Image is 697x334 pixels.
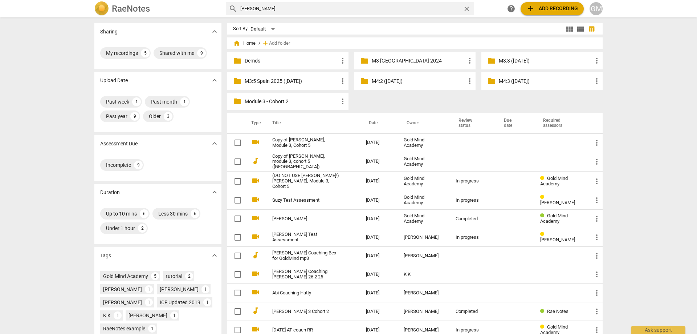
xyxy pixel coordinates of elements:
button: Show more [209,138,220,149]
span: Review status: in progress [540,232,547,237]
span: Home [233,40,256,47]
div: Incomplete [106,161,131,169]
span: more_vert [592,251,601,260]
td: [DATE] [360,302,398,321]
div: Shared with me [159,49,194,57]
div: 1 [145,285,153,293]
a: LogoRaeNotes [94,1,220,16]
span: more_vert [592,214,601,223]
div: Gold Mind Academy [404,176,444,187]
span: Add folder [269,41,290,46]
p: Module 3 - Cohort 2 [245,98,338,105]
div: 1 [114,311,122,319]
div: 9 [134,161,143,169]
p: M4:2 (31st March '25) [372,77,465,85]
span: expand_more [210,27,219,36]
div: Up to 10 mins [106,210,137,217]
button: Show more [209,250,220,261]
span: more_vert [592,289,601,297]
div: My recordings [106,49,138,57]
div: 5 [151,272,159,280]
div: 2 [185,272,193,280]
div: [PERSON_NAME] [160,286,199,293]
div: 9 [197,49,206,57]
span: help [507,4,515,13]
div: K K [404,272,444,277]
span: more_vert [592,157,601,166]
div: 1 [145,298,153,306]
div: In progress [456,178,490,184]
div: Gold Mind Academy [404,137,444,148]
span: audiotrack [251,251,260,259]
span: videocam [251,176,260,185]
a: [PERSON_NAME] Coaching [PERSON_NAME] 26 2 25 [272,269,340,280]
div: Past year [106,113,127,120]
div: 6 [140,209,148,218]
span: Review status: in progress [540,176,547,181]
span: close [463,5,470,13]
span: more_vert [465,77,474,85]
p: Upload Date [100,77,128,84]
td: [DATE] [360,152,398,172]
td: [DATE] [360,284,398,302]
p: M3:5 Spain 2025 (18th July '25) [245,77,338,85]
span: Rae Notes [547,309,568,314]
span: more_vert [592,138,601,147]
span: add [526,4,535,13]
span: Review status: completed [540,309,547,314]
div: [PERSON_NAME] [103,299,142,306]
td: [DATE] [360,210,398,228]
div: 9 [130,112,139,121]
span: add [262,40,269,47]
span: audiotrack [251,306,260,315]
th: Date [360,113,398,133]
button: Show more [209,187,220,198]
span: view_list [576,25,585,33]
span: [PERSON_NAME] [540,200,575,205]
th: Due date [495,113,534,133]
td: [DATE] [360,247,398,265]
div: 1 [132,97,141,106]
input: Search [240,3,460,15]
span: more_vert [592,177,601,186]
div: 1 [201,285,209,293]
span: folder [233,77,242,85]
div: Completed [456,216,490,222]
p: Demo's [245,57,338,65]
div: Less 30 mins [158,210,188,217]
p: M3:3 (15th June 2025) [499,57,592,65]
div: [PERSON_NAME] [404,327,444,333]
span: more_vert [592,196,601,205]
button: Table view [586,24,597,35]
span: Add recording [526,4,578,13]
div: Sort By [233,26,248,32]
div: Gold Mind Academy [404,195,444,206]
p: Sharing [100,28,118,36]
div: ICF Updated 2019 [160,299,200,306]
a: Copy of [PERSON_NAME], module 3, cohort 5 ([GEOGRAPHIC_DATA]) [272,154,340,170]
p: Tags [100,252,111,259]
span: more_vert [338,97,347,106]
span: Review status: in progress [540,194,547,200]
span: videocam [251,269,260,278]
span: videocam [251,325,260,334]
div: RaeNotes example [103,325,145,332]
a: Copy of [PERSON_NAME], Module 3, Cohort 5 [272,137,340,148]
span: videocam [251,214,260,222]
span: audiotrack [251,157,260,165]
div: Gold Mind Academy [404,156,444,167]
button: Show more [209,26,220,37]
button: GM [590,2,603,15]
a: [PERSON_NAME] Test Assessment [272,232,340,243]
span: more_vert [592,56,601,65]
th: Required assessors [534,113,587,133]
span: more_vert [465,56,474,65]
img: Logo [94,1,109,16]
a: [PERSON_NAME] 3 Cohort 2 [272,309,340,314]
td: [DATE] [360,191,398,210]
td: [DATE] [360,265,398,284]
div: In progress [456,198,490,203]
div: Completed [456,309,490,314]
div: Gold Mind Academy [103,273,148,280]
